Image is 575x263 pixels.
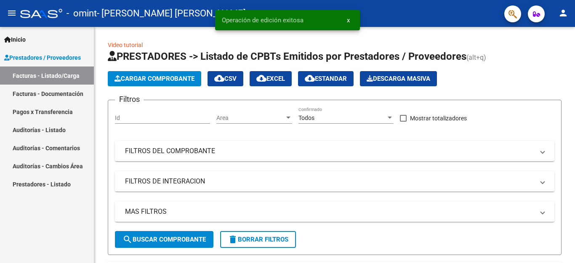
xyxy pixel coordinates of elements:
span: Cargar Comprobante [114,75,194,82]
span: Borrar Filtros [228,236,288,243]
span: Prestadores / Proveedores [4,53,81,62]
button: Estandar [298,71,354,86]
span: - [PERSON_NAME] [PERSON_NAME] [97,4,246,23]
span: (alt+q) [466,53,486,61]
mat-panel-title: FILTROS DE INTEGRACION [125,177,534,186]
span: Operación de edición exitosa [222,16,303,24]
h3: Filtros [115,93,144,105]
span: Area [216,114,285,122]
button: Buscar Comprobante [115,231,213,248]
button: Descarga Masiva [360,71,437,86]
span: EXCEL [256,75,285,82]
mat-panel-title: FILTROS DEL COMPROBANTE [125,146,534,156]
span: Buscar Comprobante [122,236,206,243]
button: Cargar Comprobante [108,71,201,86]
mat-icon: search [122,234,133,244]
mat-icon: delete [228,234,238,244]
mat-expansion-panel-header: MAS FILTROS [115,202,554,222]
mat-icon: cloud_download [305,73,315,83]
mat-icon: cloud_download [214,73,224,83]
button: CSV [208,71,243,86]
app-download-masive: Descarga masiva de comprobantes (adjuntos) [360,71,437,86]
span: Todos [298,114,314,121]
mat-icon: cloud_download [256,73,266,83]
mat-expansion-panel-header: FILTROS DEL COMPROBANTE [115,141,554,161]
mat-panel-title: MAS FILTROS [125,207,534,216]
mat-expansion-panel-header: FILTROS DE INTEGRACION [115,171,554,191]
button: x [340,13,357,28]
a: Video tutorial [108,42,143,48]
button: Borrar Filtros [220,231,296,248]
span: PRESTADORES -> Listado de CPBTs Emitidos por Prestadores / Proveedores [108,50,466,62]
span: Inicio [4,35,26,44]
span: x [347,16,350,24]
mat-icon: person [558,8,568,18]
span: Estandar [305,75,347,82]
span: CSV [214,75,237,82]
button: EXCEL [250,71,292,86]
span: - omint [67,4,97,23]
span: Descarga Masiva [367,75,430,82]
mat-icon: menu [7,8,17,18]
span: Mostrar totalizadores [410,113,467,123]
